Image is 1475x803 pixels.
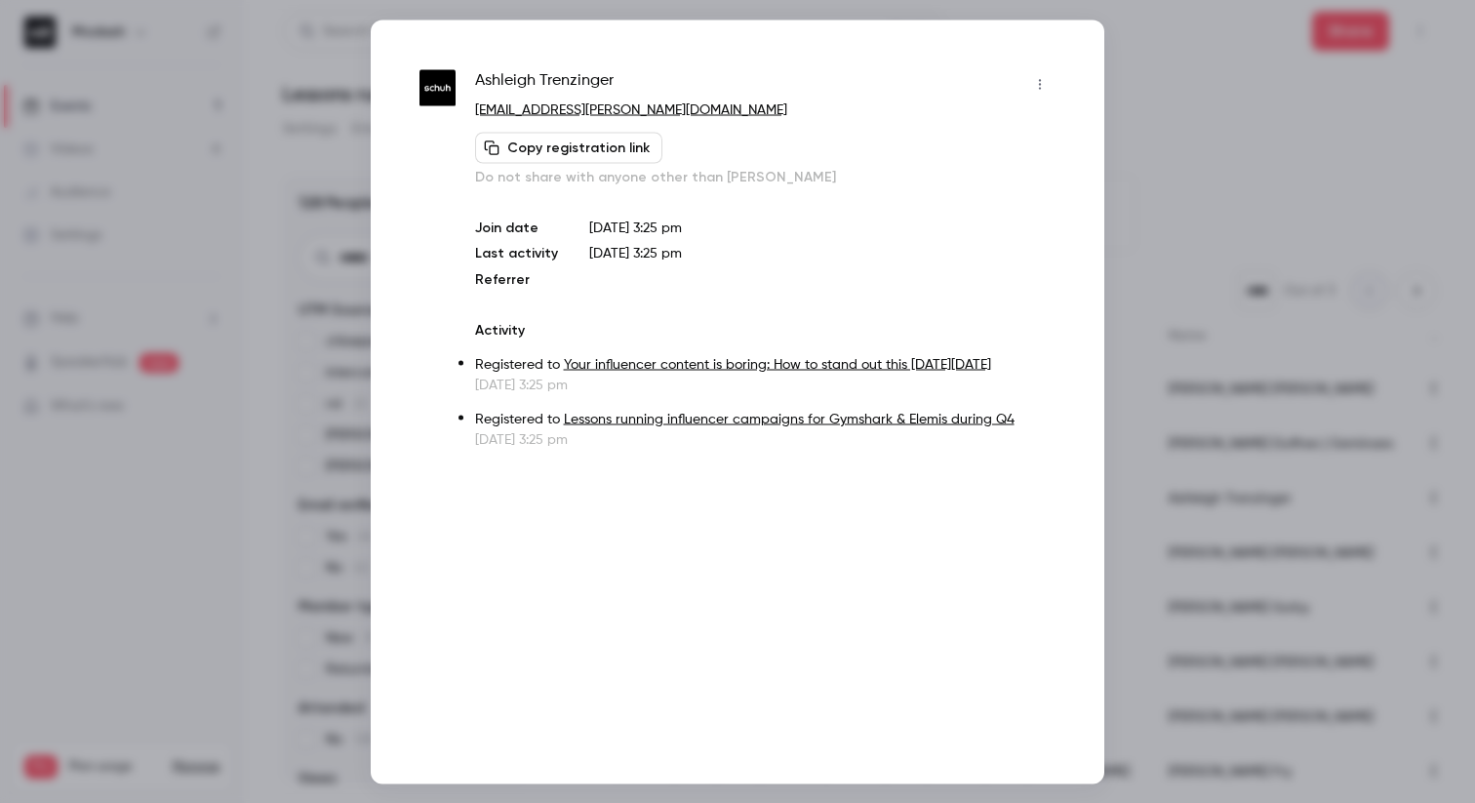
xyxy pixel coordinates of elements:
p: Do not share with anyone other than [PERSON_NAME] [475,167,1056,186]
span: [DATE] 3:25 pm [589,246,682,260]
p: [DATE] 3:25 pm [475,429,1056,449]
p: Join date [475,218,558,237]
p: Referrer [475,269,558,289]
p: [DATE] 3:25 pm [475,375,1056,394]
a: [EMAIL_ADDRESS][PERSON_NAME][DOMAIN_NAME] [475,102,787,116]
img: schuh.co.uk [419,70,456,106]
p: [DATE] 3:25 pm [589,218,1056,237]
a: Your influencer content is boring: How to stand out this [DATE][DATE] [564,357,991,371]
a: Lessons running influencer campaigns for Gymshark & Elemis during Q4 [564,412,1015,425]
button: Copy registration link [475,132,662,163]
span: Ashleigh Trenzinger [475,68,614,100]
p: Last activity [475,243,558,263]
p: Registered to [475,409,1056,429]
p: Registered to [475,354,1056,375]
p: Activity [475,320,1056,340]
